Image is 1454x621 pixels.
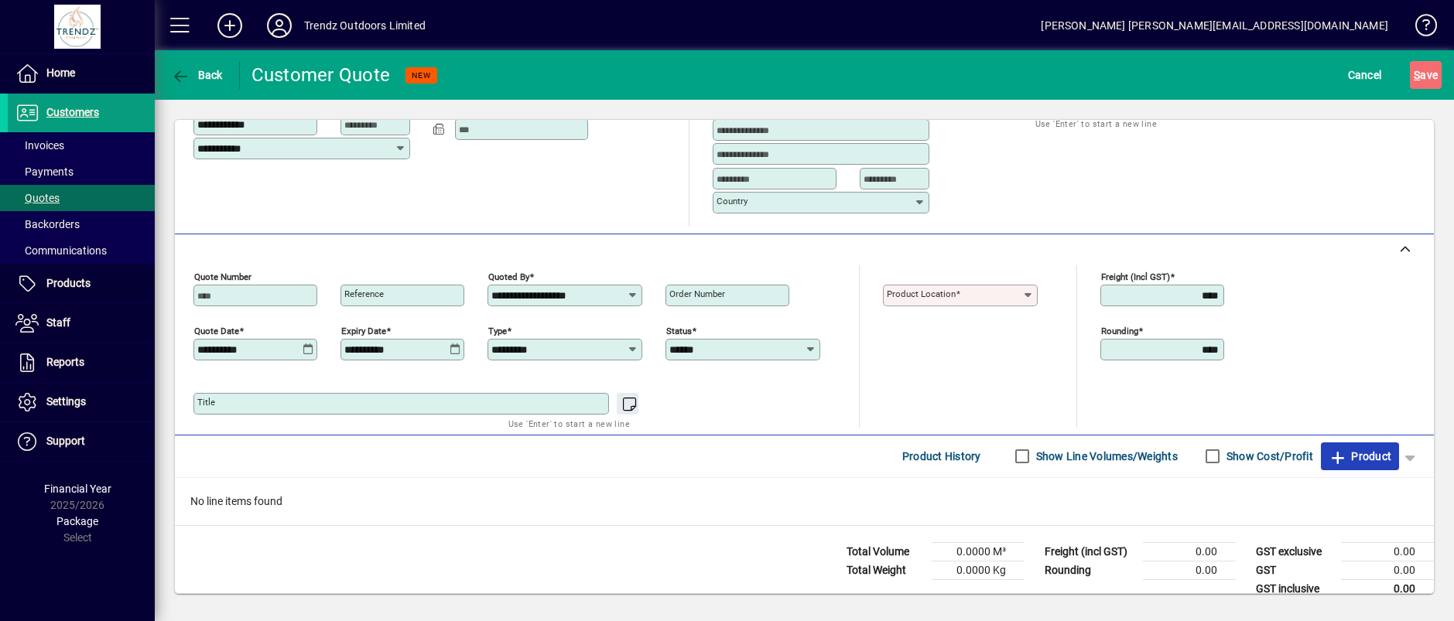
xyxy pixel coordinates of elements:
span: Communications [15,244,107,257]
button: Save [1410,61,1442,89]
mat-label: Title [197,397,215,408]
td: GST [1248,561,1341,579]
mat-label: Reference [344,288,384,299]
button: Product History [896,442,987,470]
mat-label: Order number [669,288,725,299]
td: 0.0000 M³ [932,542,1025,561]
td: Rounding [1037,561,1143,579]
span: Package [56,515,98,527]
td: GST exclusive [1248,542,1341,561]
div: No line items found [175,478,1434,525]
td: Freight (incl GST) [1037,542,1143,561]
mat-label: Quote date [194,325,239,336]
a: Reports [8,343,155,382]
td: Total Volume [839,542,932,561]
mat-hint: Use 'Enter' to start a new line [1035,114,1157,132]
span: Backorders [15,218,80,230]
a: Invoices [8,132,155,159]
td: Total Weight [839,561,932,579]
span: Staff [46,316,70,329]
td: 0.00 [1341,542,1434,561]
span: Back [171,69,223,81]
span: Settings [46,395,86,408]
div: [PERSON_NAME] [PERSON_NAME][EMAIL_ADDRESS][DOMAIN_NAME] [1041,13,1388,38]
button: Add [205,12,255,39]
button: Profile [255,12,304,39]
span: ave [1414,63,1438,87]
span: Support [46,435,85,447]
span: Invoices [15,139,64,152]
span: Quotes [15,192,60,204]
a: Communications [8,237,155,264]
label: Show Cost/Profit [1223,449,1313,464]
a: Products [8,264,155,303]
label: Show Line Volumes/Weights [1033,449,1178,464]
td: 0.00 [1341,561,1434,579]
mat-label: Quoted by [488,271,529,281]
span: Cancel [1348,63,1382,87]
a: Home [8,54,155,93]
a: Staff [8,304,155,343]
span: NEW [412,70,431,80]
mat-label: Product location [887,288,956,299]
span: Products [46,277,91,289]
mat-label: Status [666,325,692,336]
div: Trendz Outdoors Limited [304,13,426,38]
span: Product History [902,444,981,469]
button: Cancel [1344,61,1386,89]
span: Home [46,67,75,79]
app-page-header-button: Back [155,61,240,89]
td: 0.00 [1143,542,1236,561]
button: Back [167,61,227,89]
td: 0.0000 Kg [932,561,1025,579]
mat-label: Rounding [1101,325,1138,336]
mat-hint: Use 'Enter' to start a new line [508,415,630,432]
span: Product [1329,444,1391,469]
button: Product [1321,442,1399,470]
a: Payments [8,159,155,185]
mat-label: Country [717,196,748,206]
td: 0.00 [1143,561,1236,579]
mat-label: Type [488,325,507,336]
td: 0.00 [1341,579,1434,599]
mat-label: Expiry date [341,325,386,336]
span: Customers [46,106,99,118]
span: Reports [46,356,84,368]
td: GST inclusive [1248,579,1341,599]
span: S [1414,69,1420,81]
mat-label: Freight (incl GST) [1101,271,1170,281]
mat-label: Quote number [194,271,251,281]
a: Quotes [8,185,155,211]
a: Settings [8,383,155,421]
a: Backorders [8,211,155,237]
span: Payments [15,165,74,178]
span: Financial Year [44,483,111,495]
a: Support [8,422,155,461]
div: Customer Quote [251,63,391,87]
a: Knowledge Base [1404,3,1435,53]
